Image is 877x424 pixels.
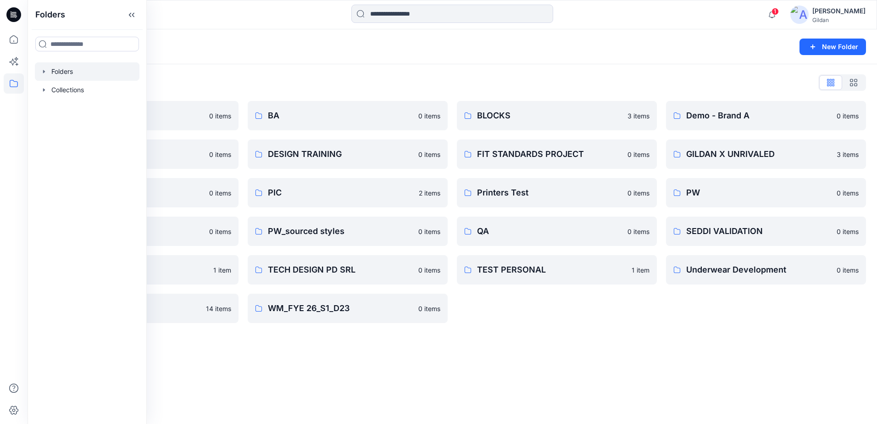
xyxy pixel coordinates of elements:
p: GILDAN X UNRIVALED [686,148,831,161]
p: 0 items [418,150,440,159]
a: TECH DESIGN PD SRL0 items [248,255,448,285]
p: Underwear Development [686,263,831,276]
button: New Folder [799,39,866,55]
p: 0 items [209,111,231,121]
img: avatar [790,6,809,24]
p: Demo - Brand A [686,109,831,122]
p: 0 items [209,188,231,198]
a: DESIGN TRAINING0 items [248,139,448,169]
p: TEST PERSONAL [477,263,626,276]
p: 0 items [418,304,440,313]
p: 0 items [418,227,440,236]
div: Gildan [812,17,866,23]
p: 0 items [209,150,231,159]
p: BLOCKS [477,109,622,122]
p: FIT STANDARDS PROJECT [477,148,622,161]
a: SEDDI VALIDATION0 items [666,217,866,246]
span: 1 [772,8,779,15]
a: PW0 items [666,178,866,207]
p: PW_sourced styles [268,225,413,238]
p: 1 item [632,265,649,275]
p: Printers Test [477,186,622,199]
a: BLOCKS3 items [457,101,657,130]
p: 0 items [209,227,231,236]
a: WM_FYE 26_S1_D230 items [248,294,448,323]
p: PW [686,186,831,199]
p: 3 items [627,111,649,121]
a: QA0 items [457,217,657,246]
p: BA [268,109,413,122]
p: 2 items [419,188,440,198]
p: TECH DESIGN PD SRL [268,263,413,276]
a: Printers Test0 items [457,178,657,207]
a: GILDAN X UNRIVALED3 items [666,139,866,169]
a: Demo - Brand A0 items [666,101,866,130]
p: SEDDI VALIDATION [686,225,831,238]
p: 1 item [213,265,231,275]
p: 14 items [206,304,231,313]
p: 0 items [418,265,440,275]
div: [PERSON_NAME] [812,6,866,17]
p: 0 items [837,188,859,198]
a: TEST PERSONAL1 item [457,255,657,285]
p: 0 items [627,150,649,159]
p: 0 items [418,111,440,121]
p: 0 items [837,265,859,275]
a: PIC2 items [248,178,448,207]
p: PIC [268,186,413,199]
p: DESIGN TRAINING [268,148,413,161]
p: 0 items [837,227,859,236]
a: FIT STANDARDS PROJECT0 items [457,139,657,169]
p: 0 items [627,188,649,198]
p: 0 items [627,227,649,236]
a: PW_sourced styles0 items [248,217,448,246]
p: 3 items [837,150,859,159]
p: WM_FYE 26_S1_D23 [268,302,413,315]
a: BA0 items [248,101,448,130]
p: QA [477,225,622,238]
p: 0 items [837,111,859,121]
a: Underwear Development0 items [666,255,866,285]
